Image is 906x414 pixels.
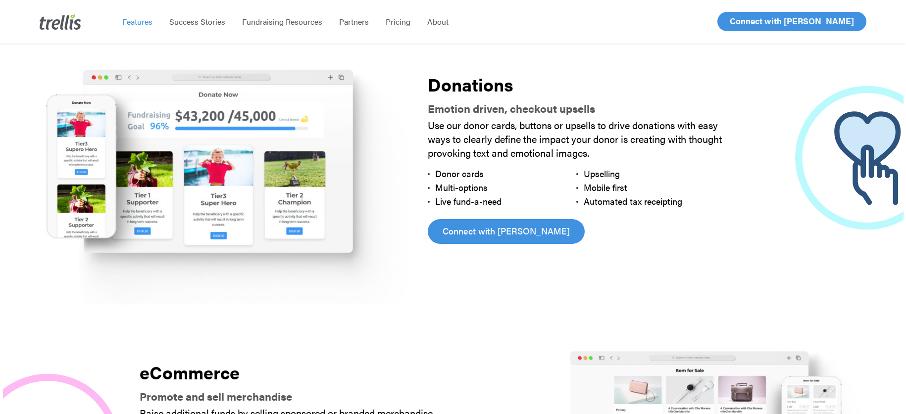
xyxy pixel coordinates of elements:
[435,195,502,207] span: Live fund-a-need
[428,71,513,97] strong: Donations
[584,195,682,207] span: Automated tax receipting
[730,15,854,27] span: Connect with [PERSON_NAME]
[717,12,866,31] a: Connect with [PERSON_NAME]
[419,17,457,27] a: About
[40,14,81,30] img: Trellis
[428,118,722,160] span: Use our donor cards, buttons or upsells to drive donations with easy ways to clearly define the i...
[161,17,234,27] a: Success Stories
[428,219,585,244] a: Connect with [PERSON_NAME]
[140,359,240,385] strong: eCommerce
[339,16,369,27] span: Partners
[435,167,484,180] span: Donor cards
[122,16,152,27] span: Features
[140,388,292,404] strong: Promote and sell merchandise
[584,167,620,180] span: Upselling
[435,181,488,193] span: Multi-options
[234,17,331,27] a: Fundraising Resources
[331,17,377,27] a: Partners
[428,100,595,116] strong: Emotion driven, checkout upsells
[443,224,570,238] span: Connect with [PERSON_NAME]
[386,16,410,27] span: Pricing
[242,16,322,27] span: Fundraising Resources
[584,181,627,193] span: Mobile first
[427,16,449,27] span: About
[114,17,161,27] a: Features
[377,17,419,27] a: Pricing
[169,16,225,27] span: Success Stories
